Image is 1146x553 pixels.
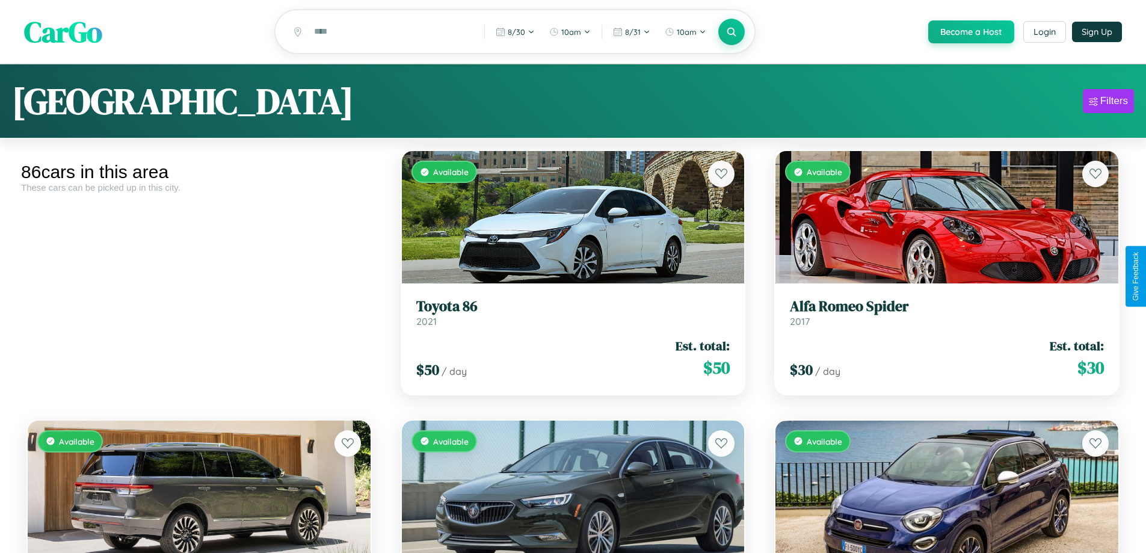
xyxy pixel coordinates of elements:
[561,27,581,37] span: 10am
[1023,21,1066,43] button: Login
[1132,252,1140,301] div: Give Feedback
[1083,89,1134,113] button: Filters
[433,167,469,177] span: Available
[490,22,541,42] button: 8/30
[1072,22,1122,42] button: Sign Up
[928,20,1014,43] button: Become a Host
[625,27,641,37] span: 8 / 31
[24,12,102,52] span: CarGo
[1077,356,1104,380] span: $ 30
[1050,337,1104,354] span: Est. total:
[12,76,354,126] h1: [GEOGRAPHIC_DATA]
[790,298,1104,327] a: Alfa Romeo Spider2017
[59,436,94,446] span: Available
[433,436,469,446] span: Available
[790,360,813,380] span: $ 30
[1100,95,1128,107] div: Filters
[703,356,730,380] span: $ 50
[416,315,437,327] span: 2021
[416,298,730,315] h3: Toyota 86
[807,167,842,177] span: Available
[790,315,810,327] span: 2017
[508,27,525,37] span: 8 / 30
[442,365,467,377] span: / day
[807,436,842,446] span: Available
[543,22,597,42] button: 10am
[659,22,712,42] button: 10am
[677,27,697,37] span: 10am
[21,162,377,182] div: 86 cars in this area
[416,360,439,380] span: $ 50
[416,298,730,327] a: Toyota 862021
[790,298,1104,315] h3: Alfa Romeo Spider
[607,22,656,42] button: 8/31
[815,365,840,377] span: / day
[676,337,730,354] span: Est. total:
[21,182,377,193] div: These cars can be picked up in this city.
